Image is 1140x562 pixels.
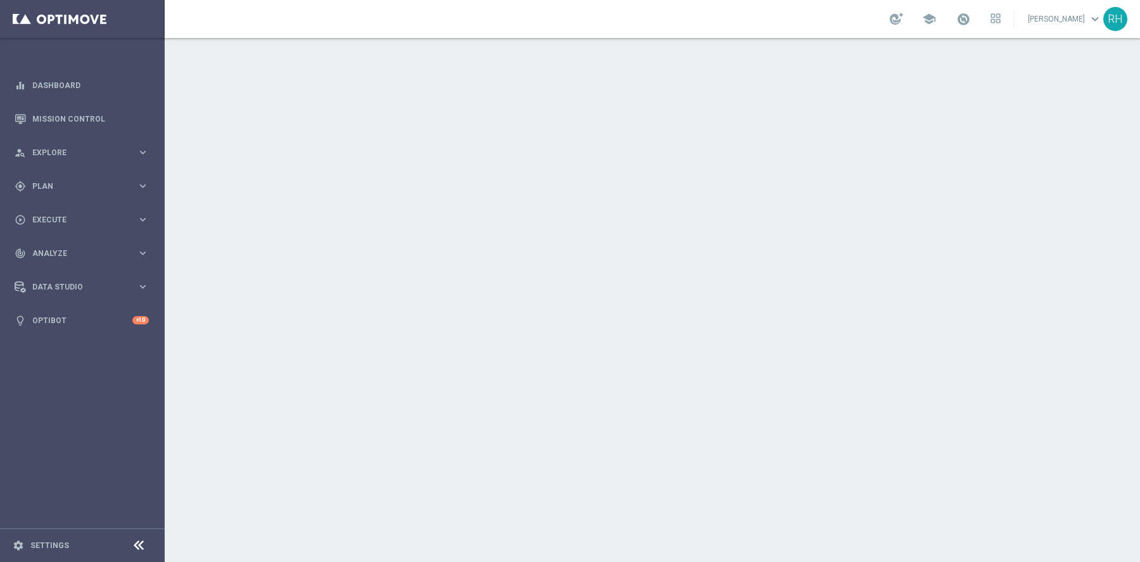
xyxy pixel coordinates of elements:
span: Data Studio [32,283,137,291]
span: keyboard_arrow_down [1088,12,1102,26]
div: Optibot [15,303,149,337]
i: keyboard_arrow_right [137,214,149,226]
i: play_circle_outline [15,214,26,226]
i: lightbulb [15,315,26,326]
span: Analyze [32,250,137,257]
i: keyboard_arrow_right [137,180,149,192]
a: Mission Control [32,102,149,136]
span: Execute [32,216,137,224]
div: Dashboard [15,68,149,102]
i: keyboard_arrow_right [137,281,149,293]
button: person_search Explore keyboard_arrow_right [14,148,149,158]
i: keyboard_arrow_right [137,146,149,158]
button: Data Studio keyboard_arrow_right [14,282,149,292]
i: keyboard_arrow_right [137,247,149,259]
span: Explore [32,149,137,156]
div: +10 [132,316,149,324]
span: school [922,12,936,26]
div: Data Studio [15,281,137,293]
button: play_circle_outline Execute keyboard_arrow_right [14,215,149,225]
a: Settings [30,542,69,549]
span: Plan [32,182,137,190]
i: gps_fixed [15,181,26,192]
a: Optibot [32,303,132,337]
i: settings [13,540,24,551]
button: Mission Control [14,114,149,124]
div: Analyze [15,248,137,259]
button: equalizer Dashboard [14,80,149,91]
button: lightbulb Optibot +10 [14,316,149,326]
div: RH [1103,7,1127,31]
i: track_changes [15,248,26,259]
button: track_changes Analyze keyboard_arrow_right [14,248,149,259]
div: Mission Control [15,102,149,136]
a: Dashboard [32,68,149,102]
i: person_search [15,147,26,158]
div: Plan [15,181,137,192]
i: equalizer [15,80,26,91]
div: Execute [15,214,137,226]
a: [PERSON_NAME]keyboard_arrow_down [1027,10,1103,29]
button: gps_fixed Plan keyboard_arrow_right [14,181,149,191]
div: Explore [15,147,137,158]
